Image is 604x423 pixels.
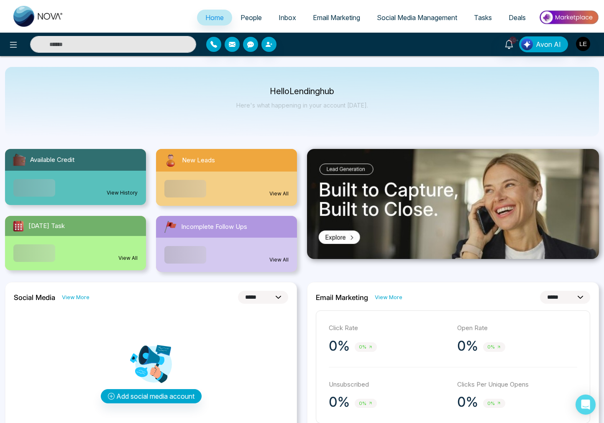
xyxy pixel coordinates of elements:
[521,38,533,50] img: Lead Flow
[369,10,466,26] a: Social Media Management
[375,293,402,301] a: View More
[536,39,561,49] span: Avon AI
[270,10,305,26] a: Inbox
[28,221,65,231] span: [DATE] Task
[466,10,500,26] a: Tasks
[241,13,262,22] span: People
[329,394,350,410] p: 0%
[483,399,505,408] span: 0%
[509,13,526,22] span: Deals
[107,189,138,197] a: View History
[307,149,599,259] img: .
[236,102,368,109] p: Here's what happening in your account [DATE].
[355,399,377,408] span: 0%
[14,293,55,302] h2: Social Media
[205,13,224,22] span: Home
[313,13,360,22] span: Email Marketing
[519,36,568,52] button: Avon AI
[12,152,27,167] img: availableCredit.svg
[509,36,517,44] span: 10+
[500,10,534,26] a: Deals
[576,37,590,51] img: User Avatar
[457,323,577,333] p: Open Rate
[279,13,296,22] span: Inbox
[576,395,596,415] div: Open Intercom Messenger
[355,342,377,352] span: 0%
[329,323,449,333] p: Click Rate
[181,222,247,232] span: Incomplete Follow Ups
[151,216,302,272] a: Incomplete Follow UpsView All
[499,36,519,51] a: 10+
[457,394,478,410] p: 0%
[457,380,577,390] p: Clicks Per Unique Opens
[377,13,457,22] span: Social Media Management
[457,338,478,354] p: 0%
[163,219,178,234] img: followUps.svg
[269,256,289,264] a: View All
[236,88,368,95] p: Hello Lendinghub
[62,293,90,301] a: View More
[232,10,270,26] a: People
[197,10,232,26] a: Home
[538,8,599,27] img: Market-place.gif
[305,10,369,26] a: Email Marketing
[151,149,302,206] a: New LeadsView All
[130,343,172,385] img: Analytics png
[163,152,179,168] img: newLeads.svg
[316,293,368,302] h2: Email Marketing
[30,155,74,165] span: Available Credit
[182,156,215,165] span: New Leads
[474,13,492,22] span: Tasks
[483,342,505,352] span: 0%
[12,219,25,233] img: todayTask.svg
[329,338,350,354] p: 0%
[118,254,138,262] a: View All
[101,389,202,403] button: Add social media account
[269,190,289,197] a: View All
[329,380,449,390] p: Unsubscribed
[13,6,64,27] img: Nova CRM Logo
